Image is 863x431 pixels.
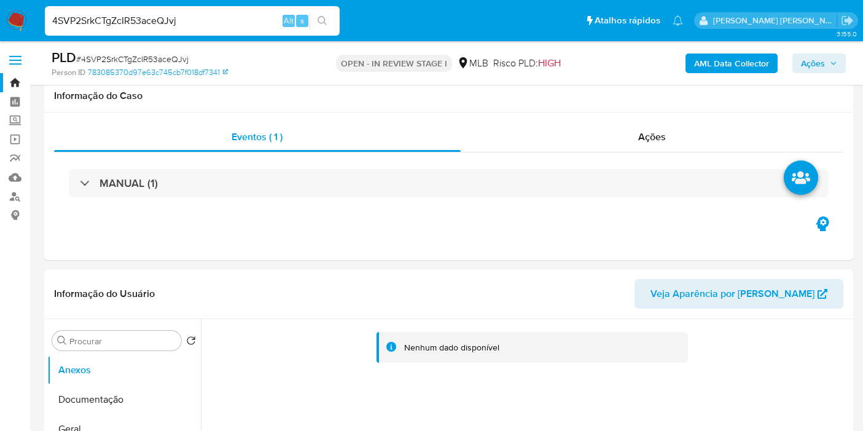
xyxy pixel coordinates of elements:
[88,67,228,78] a: 783085370d97e63c745cb7f018df7341
[54,288,155,300] h1: Informação do Usuário
[404,342,499,354] div: Nenhum dado disponível
[538,56,561,70] span: HIGH
[186,336,196,349] button: Retornar ao pedido padrão
[801,53,825,73] span: Ações
[52,67,85,78] b: Person ID
[685,53,778,73] button: AML Data Collector
[47,385,201,414] button: Documentação
[713,15,837,26] p: leticia.merlin@mercadolivre.com
[300,15,304,26] span: s
[47,355,201,385] button: Anexos
[76,53,189,65] span: # 4SVP2SrkCTgZcIR53aceQJvj
[635,279,843,309] button: Veja Aparência por [PERSON_NAME]
[792,53,846,73] button: Ações
[52,47,76,67] b: PLD
[54,90,843,102] h1: Informação do Caso
[284,15,294,26] span: Alt
[45,13,340,29] input: Pesquise usuários ou casos...
[694,53,769,73] b: AML Data Collector
[100,176,158,190] h3: MANUAL (1)
[69,169,829,197] div: MANUAL (1)
[595,14,660,27] span: Atalhos rápidos
[841,14,854,27] a: Sair
[336,55,452,72] p: OPEN - IN REVIEW STAGE I
[57,336,67,346] button: Procurar
[232,130,283,144] span: Eventos ( 1 )
[638,130,666,144] span: Ações
[457,57,488,70] div: MLB
[673,15,683,26] a: Notificações
[493,57,561,70] span: Risco PLD:
[69,336,176,347] input: Procurar
[650,279,814,309] span: Veja Aparência por [PERSON_NAME]
[310,12,335,30] button: search-icon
